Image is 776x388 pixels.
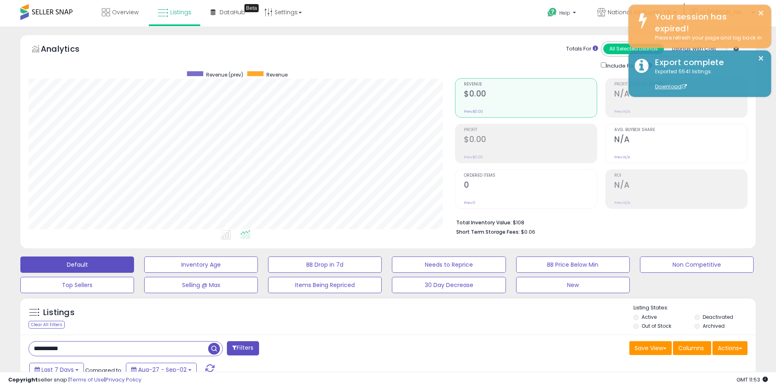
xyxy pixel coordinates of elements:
[20,256,134,273] button: Default
[220,8,245,16] span: DataHub
[227,341,259,355] button: Filters
[649,11,765,34] div: Your session has expired!
[456,217,741,227] li: $108
[29,363,84,377] button: Last 7 Days
[268,277,382,293] button: Items Being Repriced
[640,256,754,273] button: Non Competitive
[170,8,191,16] span: Listings
[126,363,197,377] button: Aug-27 - Sep-02
[464,128,597,132] span: Profit
[8,376,141,384] div: seller snap | |
[614,155,630,160] small: Prev: N/A
[43,307,75,318] h5: Listings
[633,304,756,312] p: Listing States:
[42,366,74,374] span: Last 7 Days
[392,277,506,293] button: 30 Day Decrease
[244,4,259,12] div: Tooltip anchor
[20,277,134,293] button: Top Sellers
[85,366,123,374] span: Compared to:
[144,277,258,293] button: Selling @ Max
[712,341,747,355] button: Actions
[464,135,597,146] h2: $0.00
[655,83,687,90] a: Download
[144,256,258,273] button: Inventory Age
[464,109,483,114] small: Prev: $0.00
[41,43,95,57] h5: Analytics
[642,313,657,320] label: Active
[516,277,630,293] button: New
[29,321,65,329] div: Clear All Filters
[138,366,187,374] span: Aug-27 - Sep-02
[649,34,765,42] div: Please refresh your page and log back in
[629,341,672,355] button: Save View
[758,8,764,18] button: ×
[70,376,104,384] a: Terms of Use
[456,228,520,235] b: Short Term Storage Fees:
[266,71,288,78] span: Revenue
[112,8,138,16] span: Overview
[392,256,506,273] button: Needs to Reprice
[464,173,597,178] span: Ordered Items
[736,376,768,384] span: 2025-09-15 11:53 GMT
[703,322,725,329] label: Archived
[106,376,141,384] a: Privacy Policy
[595,61,662,70] div: Include Returns
[614,109,630,114] small: Prev: N/A
[678,344,704,352] span: Columns
[547,7,557,18] i: Get Help
[614,180,747,191] h2: N/A
[614,89,747,100] h2: N/A
[614,200,630,205] small: Prev: N/A
[541,1,584,26] a: Help
[642,322,671,329] label: Out of Stock
[559,9,570,16] span: Help
[603,44,664,54] button: All Selected Listings
[464,155,483,160] small: Prev: $0.00
[464,180,597,191] h2: 0
[614,173,747,178] span: ROI
[8,376,38,384] strong: Copyright
[664,44,724,54] button: Listings With Cost
[206,71,243,78] span: Revenue (prev)
[649,57,765,68] div: Export complete
[464,89,597,100] h2: $0.00
[464,200,475,205] small: Prev: 0
[456,219,512,226] b: Total Inventory Value:
[464,82,597,87] span: Revenue
[268,256,382,273] button: BB Drop in 7d
[608,8,671,16] span: National Art Supply US
[649,68,765,91] div: Exported 5541 listings.
[614,135,747,146] h2: N/A
[758,53,764,64] button: ×
[673,341,711,355] button: Columns
[521,228,535,236] span: $0.06
[703,313,733,320] label: Deactivated
[566,45,598,53] div: Totals For
[614,82,747,87] span: Profit [PERSON_NAME]
[614,128,747,132] span: Avg. Buybox Share
[516,256,630,273] button: BB Price Below Min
